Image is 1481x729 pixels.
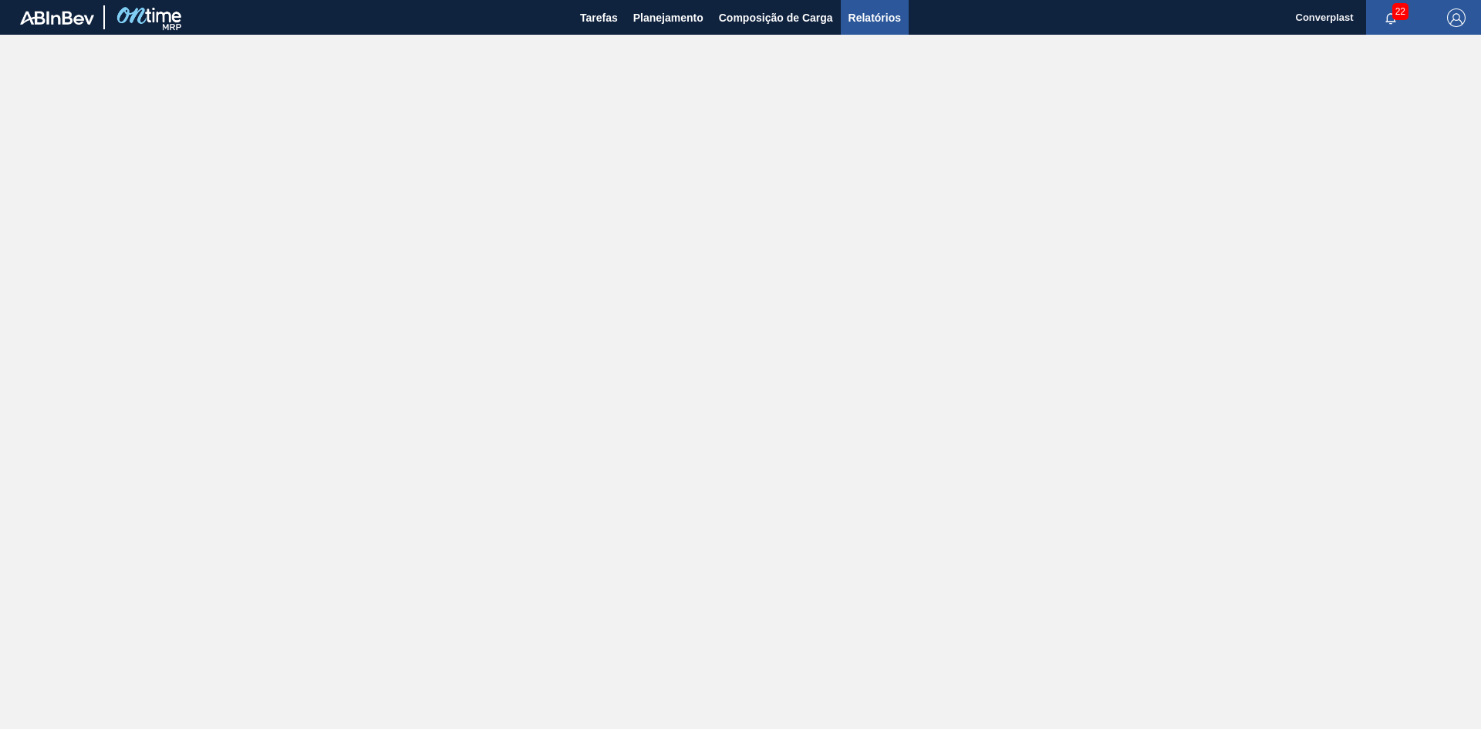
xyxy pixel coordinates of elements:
span: Tarefas [580,8,618,27]
span: Relatórios [848,8,901,27]
img: TNhmsLtSVTkK8tSr43FrP2fwEKptu5GPRR3wAAAABJRU5ErkJggg== [20,11,94,25]
span: 22 [1392,3,1408,20]
span: Composição de Carga [719,8,833,27]
button: Notificações [1366,7,1415,29]
span: Planejamento [633,8,703,27]
img: Logout [1447,8,1466,27]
